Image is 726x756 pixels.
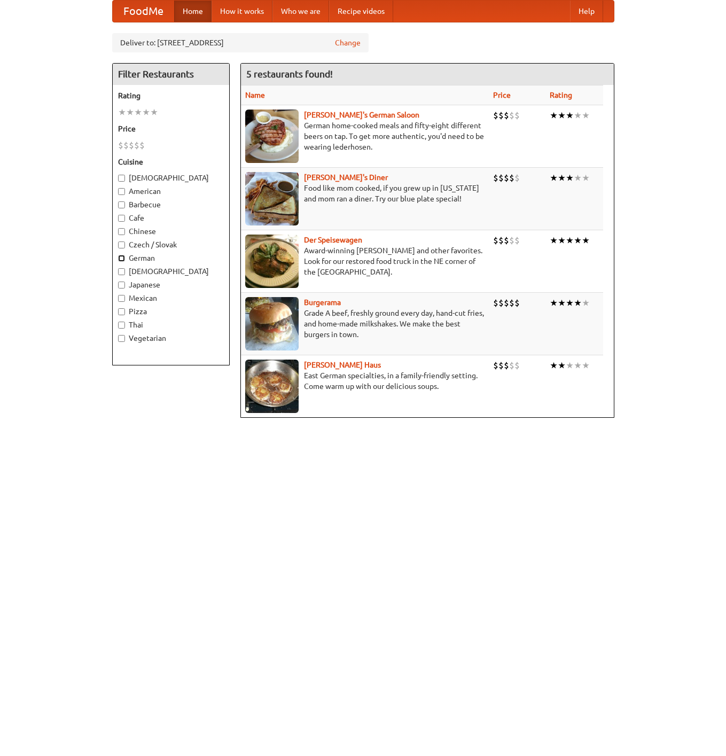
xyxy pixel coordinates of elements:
[566,297,574,309] li: ★
[118,173,224,183] label: [DEMOGRAPHIC_DATA]
[118,282,125,289] input: Japanese
[304,173,388,182] b: [PERSON_NAME]'s Diner
[574,235,582,246] li: ★
[245,172,299,225] img: sallys.jpg
[335,37,361,48] a: Change
[134,139,139,151] li: $
[113,1,174,22] a: FoodMe
[150,106,158,118] li: ★
[272,1,329,22] a: Who we are
[118,241,125,248] input: Czech / Slovak
[493,91,511,99] a: Price
[118,228,125,235] input: Chinese
[118,333,224,344] label: Vegetarian
[514,360,520,371] li: $
[504,172,509,184] li: $
[498,297,504,309] li: $
[245,120,485,152] p: German home-cooked meals and fifty-eight different beers on tap. To get more authentic, you'd nee...
[514,235,520,246] li: $
[112,33,369,52] div: Deliver to: [STREET_ADDRESS]
[558,360,566,371] li: ★
[118,322,125,329] input: Thai
[504,110,509,121] li: $
[118,253,224,263] label: German
[574,360,582,371] li: ★
[174,1,212,22] a: Home
[574,172,582,184] li: ★
[304,236,362,244] a: Der Speisewagen
[113,64,229,85] h4: Filter Restaurants
[118,306,224,317] label: Pizza
[245,183,485,204] p: Food like mom cooked, if you grew up in [US_STATE] and mom ran a diner. Try our blue plate special!
[582,235,590,246] li: ★
[118,106,126,118] li: ★
[574,297,582,309] li: ★
[509,235,514,246] li: $
[566,235,574,246] li: ★
[582,172,590,184] li: ★
[514,297,520,309] li: $
[550,360,558,371] li: ★
[118,239,224,250] label: Czech / Slovak
[493,360,498,371] li: $
[245,360,299,413] img: kohlhaus.jpg
[509,360,514,371] li: $
[498,172,504,184] li: $
[509,172,514,184] li: $
[304,111,419,119] a: [PERSON_NAME]'s German Saloon
[504,297,509,309] li: $
[118,139,123,151] li: $
[245,245,485,277] p: Award-winning [PERSON_NAME] and other favorites. Look for our restored food truck in the NE corne...
[550,91,572,99] a: Rating
[504,360,509,371] li: $
[304,361,381,369] b: [PERSON_NAME] Haus
[118,279,224,290] label: Japanese
[118,335,125,342] input: Vegetarian
[550,297,558,309] li: ★
[118,215,125,222] input: Cafe
[118,268,125,275] input: [DEMOGRAPHIC_DATA]
[509,297,514,309] li: $
[566,172,574,184] li: ★
[246,69,333,79] ng-pluralize: 5 restaurants found!
[118,175,125,182] input: [DEMOGRAPHIC_DATA]
[118,293,224,303] label: Mexican
[570,1,603,22] a: Help
[550,172,558,184] li: ★
[129,139,134,151] li: $
[493,172,498,184] li: $
[574,110,582,121] li: ★
[118,188,125,195] input: American
[493,110,498,121] li: $
[304,298,341,307] a: Burgerama
[498,110,504,121] li: $
[558,297,566,309] li: ★
[493,235,498,246] li: $
[118,123,224,134] h5: Price
[504,235,509,246] li: $
[498,360,504,371] li: $
[329,1,393,22] a: Recipe videos
[118,90,224,101] h5: Rating
[582,110,590,121] li: ★
[566,360,574,371] li: ★
[245,370,485,392] p: East German specialties, in a family-friendly setting. Come warm up with our delicious soups.
[550,235,558,246] li: ★
[118,255,125,262] input: German
[498,235,504,246] li: $
[550,110,558,121] li: ★
[245,308,485,340] p: Grade A beef, freshly ground every day, hand-cut fries, and home-made milkshakes. We make the bes...
[558,172,566,184] li: ★
[118,266,224,277] label: [DEMOGRAPHIC_DATA]
[582,360,590,371] li: ★
[118,157,224,167] h5: Cuisine
[118,199,224,210] label: Barbecue
[509,110,514,121] li: $
[126,106,134,118] li: ★
[134,106,142,118] li: ★
[558,235,566,246] li: ★
[493,297,498,309] li: $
